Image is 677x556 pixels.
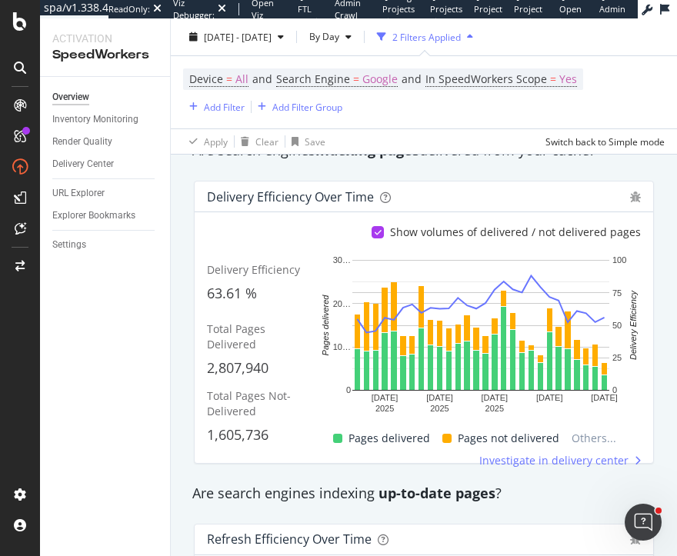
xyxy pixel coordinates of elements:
text: 2025 [375,404,394,413]
div: Delivery Center [52,156,114,172]
span: Pages not delivered [458,429,559,448]
div: Render Quality [52,134,112,150]
svg: A chart. [320,252,641,416]
button: Apply [183,129,228,154]
text: [DATE] [591,393,618,402]
div: ReadOnly: [108,3,150,15]
a: Investigate in delivery center [479,453,641,468]
text: [DATE] [482,393,509,402]
span: In SpeedWorkers Scope [425,72,547,86]
div: SpeedWorkers [52,46,158,64]
text: 75 [612,288,622,298]
text: 20… [333,299,351,308]
text: 30… [333,255,351,265]
a: Inventory Monitoring [52,112,159,128]
span: Project Page [474,3,502,27]
div: URL Explorer [52,185,105,201]
span: and [402,72,422,86]
span: Yes [559,68,577,90]
div: Refresh Efficiency over time [207,531,372,547]
button: Add Filter [183,98,245,116]
span: [DATE] - [DATE] [204,30,272,43]
span: = [353,72,359,86]
text: [DATE] [372,393,399,402]
div: Inventory Monitoring [52,112,138,128]
span: Admin Page [599,3,625,27]
span: 63.61 % [207,284,257,302]
span: 2,807,940 [207,358,268,377]
text: 100 [612,255,626,265]
a: URL Explorer [52,185,159,201]
strong: up-to-date pages [379,484,495,502]
iframe: Intercom live chat [625,504,662,541]
div: Add Filter Group [272,100,342,113]
button: [DATE] - [DATE] [183,25,290,49]
div: Switch back to Simple mode [545,135,665,148]
span: Device [189,72,223,86]
div: Overview [52,89,89,105]
text: 2025 [485,404,504,413]
text: [DATE] [426,393,453,402]
span: Total Pages Delivered [207,321,265,351]
span: Google [362,68,398,90]
text: 50 [612,321,622,330]
span: Project Settings [514,3,545,27]
a: Explorer Bookmarks [52,208,159,224]
button: By Day [303,25,358,49]
button: 2 Filters Applied [371,25,479,49]
div: Settings [52,237,86,253]
div: Show volumes of delivered / not delivered pages [390,225,641,240]
text: 25 [612,353,622,362]
text: 0 [346,385,351,395]
a: Delivery Center [52,156,159,172]
div: Delivery Efficiency over time [207,189,374,205]
div: Are search engines indexing ? [185,484,663,504]
span: = [226,72,232,86]
span: Investigate in delivery center [479,453,629,468]
span: Projects List [430,3,462,27]
text: Delivery Efficiency [629,290,638,360]
text: 0 [612,385,617,395]
div: Clear [255,135,278,148]
span: and [252,72,272,86]
span: FTL admin [298,3,323,27]
div: Add Filter [204,100,245,113]
span: 1,605,736 [207,425,268,444]
button: Clear [235,129,278,154]
div: 2 Filters Applied [392,30,461,43]
span: Others... [565,429,622,448]
button: Add Filter Group [252,98,342,116]
text: Pages delivered [321,295,330,356]
div: Explorer Bookmarks [52,208,135,224]
div: Activation [52,31,158,46]
span: Delivery Efficiency [207,262,300,277]
div: Apply [204,135,228,148]
span: Open in dev [559,3,584,27]
div: bug [630,191,641,202]
span: Total Pages Not-Delivered [207,388,291,418]
span: By Day [303,30,339,43]
text: 10… [333,342,351,351]
span: = [550,72,556,86]
button: Save [285,129,325,154]
a: Settings [52,237,159,253]
div: Save [305,135,325,148]
span: All [235,68,248,90]
span: Pages delivered [349,429,430,448]
a: Render Quality [52,134,159,150]
text: 2025 [430,404,449,413]
a: Overview [52,89,159,105]
text: [DATE] [536,393,563,402]
span: Search Engine [276,72,350,86]
button: Switch back to Simple mode [539,129,665,154]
